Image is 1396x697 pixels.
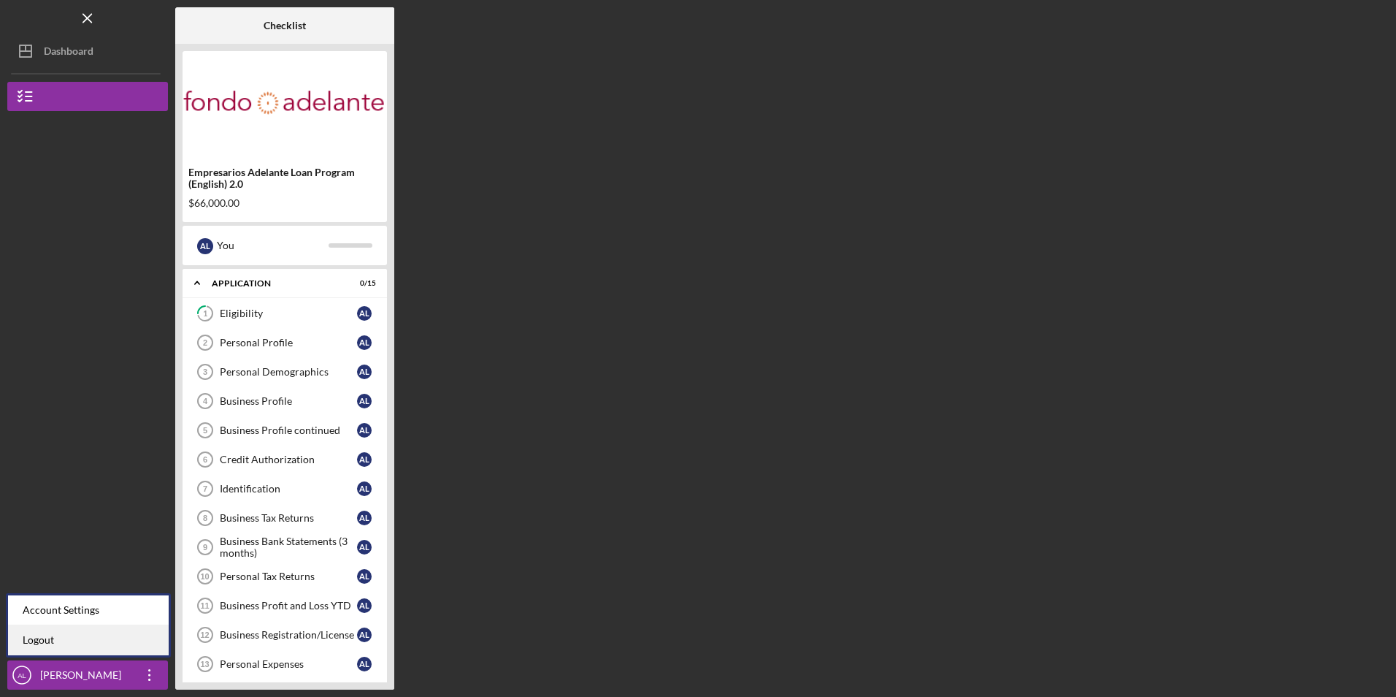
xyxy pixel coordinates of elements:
tspan: 8 [203,514,207,522]
div: Account Settings [8,595,169,625]
div: Eligibility [220,308,357,319]
div: $66,000.00 [188,197,381,209]
div: A L [357,511,372,525]
div: Identification [220,483,357,495]
div: Business Profile continued [220,424,357,436]
div: Personal Expenses [220,658,357,670]
a: 9Business Bank Statements (3 months)AL [190,533,380,562]
div: A L [357,628,372,642]
tspan: 1 [203,309,207,319]
div: A L [357,569,372,584]
div: Business Profile [220,395,357,407]
tspan: 5 [203,426,207,435]
div: [PERSON_NAME] [37,660,131,693]
tspan: 6 [203,455,207,464]
div: You [217,233,329,258]
a: 3Personal DemographicsAL [190,357,380,386]
div: A L [357,452,372,467]
a: Logout [8,625,169,655]
a: 7IdentificationAL [190,474,380,503]
a: 1EligibilityAL [190,299,380,328]
a: 8Business Tax ReturnsAL [190,503,380,533]
b: Checklist [264,20,306,31]
tspan: 3 [203,367,207,376]
button: Dashboard [7,37,168,66]
div: A L [357,481,372,496]
a: 5Business Profile continuedAL [190,416,380,445]
button: AL[PERSON_NAME] [7,660,168,690]
div: Business Tax Returns [220,512,357,524]
div: Dashboard [44,37,93,69]
div: A L [357,657,372,671]
div: Personal Tax Returns [220,571,357,582]
div: A L [357,306,372,321]
a: 10Personal Tax ReturnsAL [190,562,380,591]
a: 11Business Profit and Loss YTDAL [190,591,380,620]
tspan: 9 [203,543,207,552]
tspan: 13 [200,660,209,669]
text: AL [18,671,26,679]
div: A L [197,238,213,254]
tspan: 7 [203,484,207,493]
div: Application [212,279,340,288]
tspan: 10 [200,572,209,581]
tspan: 4 [203,397,208,405]
a: 12Business Registration/LicenseAL [190,620,380,650]
div: A L [357,394,372,408]
img: Product logo [183,58,387,146]
div: Personal Profile [220,337,357,348]
div: 0 / 15 [350,279,376,288]
div: Credit Authorization [220,454,357,465]
tspan: 12 [200,631,209,639]
a: 13Personal ExpensesAL [190,650,380,679]
a: 6Credit AuthorizationAL [190,445,380,474]
div: Empresarios Adelante Loan Program (English) 2.0 [188,167,381,190]
a: 4Business ProfileAL [190,386,380,416]
div: A L [357,423,372,438]
a: 2Personal ProfileAL [190,328,380,357]
div: Business Registration/License [220,629,357,641]
div: Personal Demographics [220,366,357,378]
div: Business Bank Statements (3 months) [220,536,357,559]
div: A L [357,540,372,555]
div: A L [357,335,372,350]
div: Business Profit and Loss YTD [220,600,357,612]
div: A L [357,598,372,613]
tspan: 2 [203,338,207,347]
div: A L [357,365,372,379]
tspan: 11 [200,601,209,610]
